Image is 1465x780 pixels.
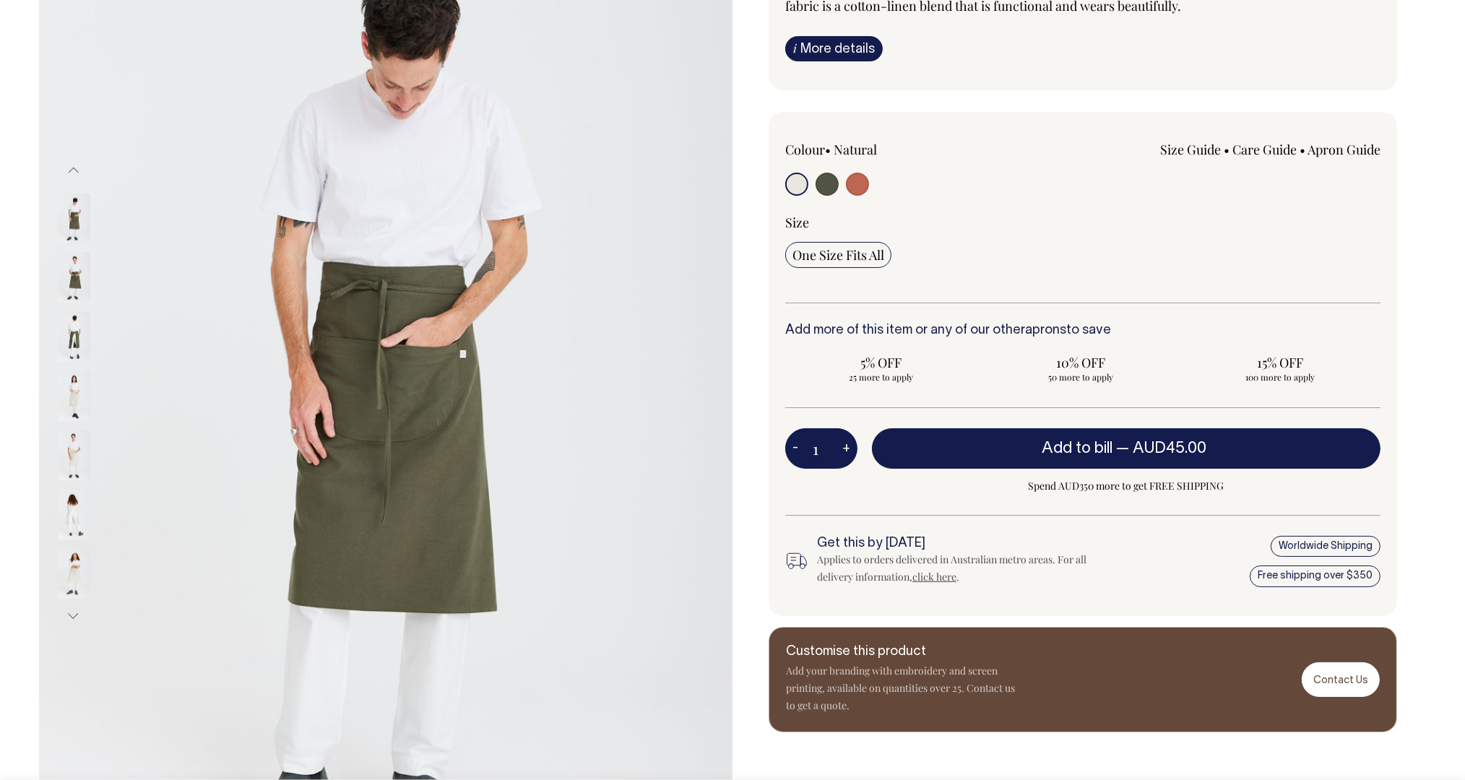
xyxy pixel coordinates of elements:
a: Apron Guide [1308,141,1380,158]
a: Care Guide [1232,141,1297,158]
img: natural [58,489,90,539]
button: Next [63,600,85,633]
span: — [1117,441,1211,456]
span: AUD45.00 [1133,441,1207,456]
input: 5% OFF 25 more to apply [785,350,977,387]
img: olive [58,252,90,303]
button: Previous [63,155,85,187]
button: - [785,434,805,463]
p: Add your branding with embroidery and screen printing, available on quantities over 25. Contact u... [786,662,1017,714]
span: 10% OFF [993,354,1170,371]
a: Contact Us [1302,662,1380,696]
input: One Size Fits All [785,242,891,268]
div: Size [785,214,1380,231]
img: olive [58,193,90,243]
img: natural [58,370,90,421]
span: Spend AUD350 more to get FREE SHIPPING [872,477,1380,495]
h6: Get this by [DATE] [817,537,1110,551]
div: Applies to orders delivered in Australian metro areas. For all delivery information, . [817,551,1110,586]
span: 50 more to apply [993,371,1170,383]
a: click here [912,570,956,584]
span: 25 more to apply [792,371,969,383]
button: Add to bill —AUD45.00 [872,428,1380,469]
h6: Add more of this item or any of our other to save [785,324,1380,338]
span: 5% OFF [792,354,969,371]
span: • [1300,141,1305,158]
input: 15% OFF 100 more to apply [1185,350,1376,387]
label: Natural [834,141,877,158]
a: iMore details [785,36,883,61]
span: • [825,141,831,158]
span: One Size Fits All [792,246,884,264]
button: + [835,434,857,463]
img: natural [58,548,90,599]
a: aprons [1025,324,1066,337]
span: 100 more to apply [1192,371,1369,383]
span: Add to bill [1042,441,1113,456]
span: i [793,40,797,56]
img: natural [58,430,90,480]
div: Colour [785,141,1024,158]
span: 15% OFF [1192,354,1369,371]
h6: Customise this product [786,645,1017,659]
img: olive [58,311,90,362]
a: Size Guide [1160,141,1221,158]
span: • [1224,141,1230,158]
input: 10% OFF 50 more to apply [985,350,1177,387]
